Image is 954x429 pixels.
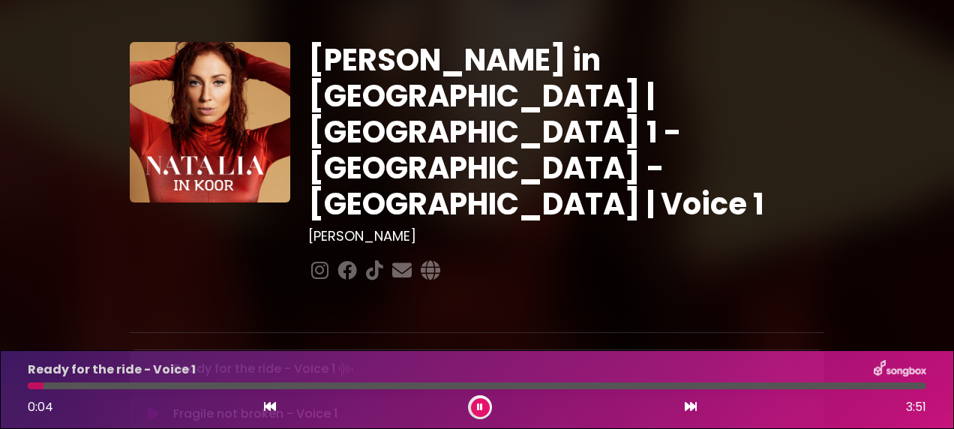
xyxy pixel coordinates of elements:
[906,398,926,416] span: 3:51
[308,42,825,222] h1: [PERSON_NAME] in [GEOGRAPHIC_DATA] | [GEOGRAPHIC_DATA] 1 - [GEOGRAPHIC_DATA] - [GEOGRAPHIC_DATA] ...
[28,398,53,415] span: 0:04
[308,228,825,244] h3: [PERSON_NAME]
[874,360,926,379] img: songbox-logo-white.png
[130,42,290,202] img: YTVS25JmS9CLUqXqkEhs
[28,361,196,379] p: Ready for the ride - Voice 1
